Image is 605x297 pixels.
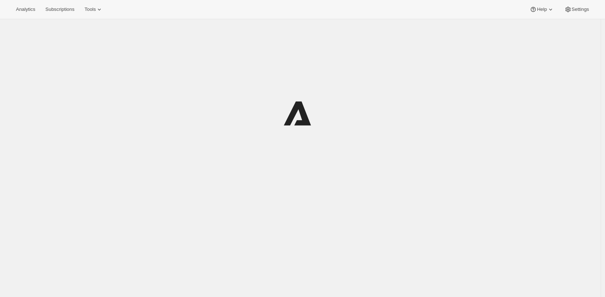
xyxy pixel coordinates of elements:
span: Analytics [16,7,35,12]
button: Help [525,4,558,14]
button: Analytics [12,4,40,14]
span: Subscriptions [45,7,74,12]
span: Help [537,7,547,12]
button: Settings [560,4,593,14]
button: Tools [80,4,107,14]
button: Subscriptions [41,4,79,14]
span: Settings [572,7,589,12]
span: Tools [84,7,96,12]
